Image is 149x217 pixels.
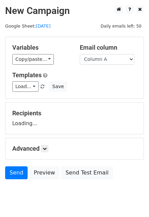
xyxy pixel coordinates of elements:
[29,166,59,179] a: Preview
[12,110,137,127] div: Loading...
[36,23,50,29] a: [DATE]
[5,23,50,29] small: Google Sheet:
[61,166,113,179] a: Send Test Email
[12,145,137,152] h5: Advanced
[12,44,70,51] h5: Variables
[5,5,144,17] h2: New Campaign
[12,71,42,79] a: Templates
[49,81,67,92] button: Save
[80,44,137,51] h5: Email column
[5,166,28,179] a: Send
[12,54,54,65] a: Copy/paste...
[12,81,39,92] a: Load...
[98,22,144,30] span: Daily emails left: 50
[12,110,137,117] h5: Recipients
[98,23,144,29] a: Daily emails left: 50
